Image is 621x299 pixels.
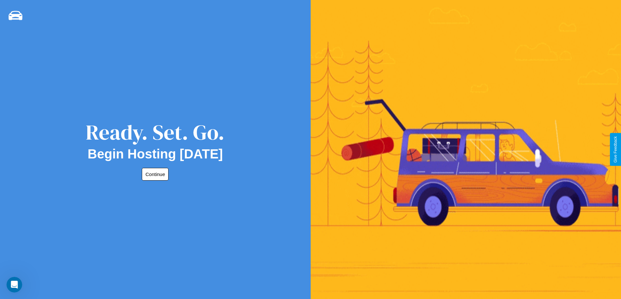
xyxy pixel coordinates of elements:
div: Ready. Set. Go. [86,118,225,147]
button: Continue [142,168,169,181]
iframe: Intercom live chat [7,277,22,292]
div: Give Feedback [613,136,618,163]
h2: Begin Hosting [DATE] [88,147,223,161]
